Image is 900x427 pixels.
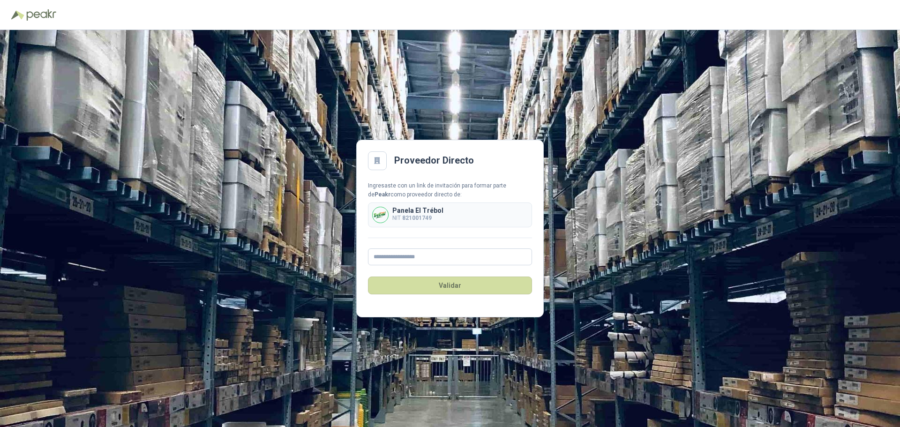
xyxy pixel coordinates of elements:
[368,181,532,199] div: Ingresaste con un link de invitación para formar parte de como proveedor directo de:
[392,207,443,214] p: Panela El Trébol
[402,215,432,221] b: 821001749
[11,10,24,20] img: Logo
[26,9,56,21] img: Peakr
[392,214,443,223] p: NIT
[375,191,390,198] b: Peakr
[373,207,388,223] img: Company Logo
[368,277,532,294] button: Validar
[394,153,474,168] h2: Proveedor Directo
